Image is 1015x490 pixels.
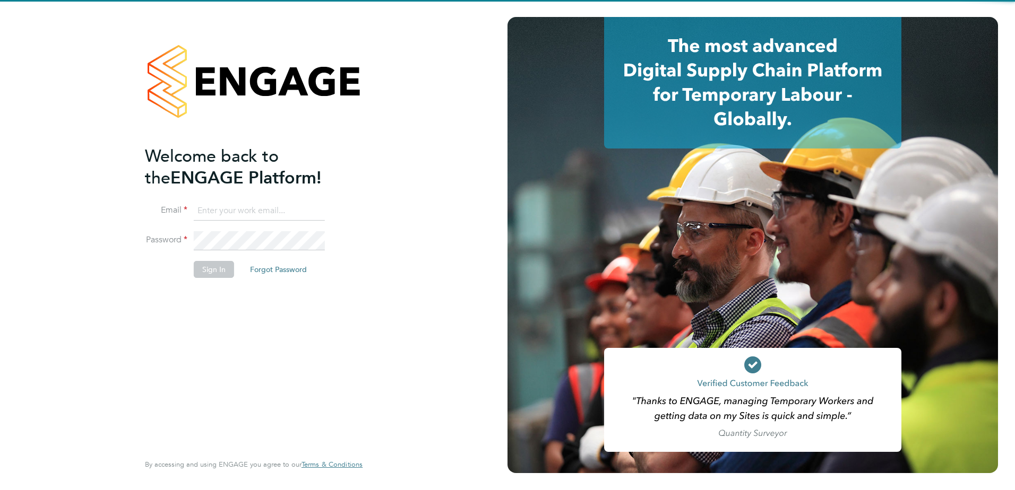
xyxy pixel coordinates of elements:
[145,145,352,189] h2: ENGAGE Platform!
[302,460,363,469] a: Terms & Conditions
[194,202,325,221] input: Enter your work email...
[242,261,315,278] button: Forgot Password
[302,460,363,469] span: Terms & Conditions
[145,460,363,469] span: By accessing and using ENGAGE you agree to our
[145,146,279,188] span: Welcome back to the
[145,205,187,216] label: Email
[194,261,234,278] button: Sign In
[145,234,187,246] label: Password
